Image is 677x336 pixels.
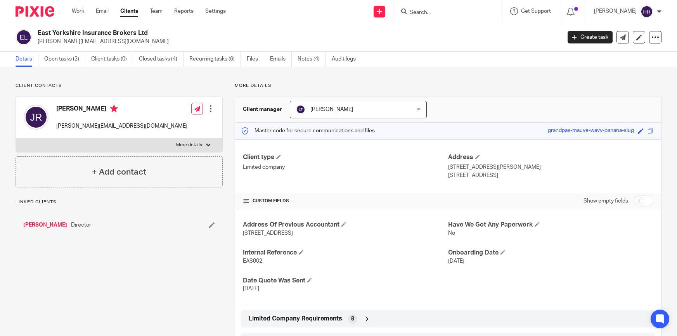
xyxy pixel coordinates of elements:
[332,52,362,67] a: Audit logs
[448,171,653,179] p: [STREET_ADDRESS]
[594,7,637,15] p: [PERSON_NAME]
[56,105,187,114] h4: [PERSON_NAME]
[38,29,452,37] h2: East Yorkshire Insurance Brokers Ltd
[448,153,653,161] h4: Address
[243,198,448,204] h4: CUSTOM FIELDS
[189,52,241,67] a: Recurring tasks (6)
[448,249,653,257] h4: Onboarding Date
[110,105,118,113] i: Primary
[16,83,223,89] p: Client contacts
[92,166,146,178] h4: + Add contact
[38,38,556,45] p: [PERSON_NAME][EMAIL_ADDRESS][DOMAIN_NAME]
[205,7,226,15] a: Settings
[270,52,292,67] a: Emails
[409,9,479,16] input: Search
[16,29,32,45] img: svg%3E
[16,199,223,205] p: Linked clients
[16,6,54,17] img: Pixie
[24,105,48,130] img: svg%3E
[243,258,262,264] span: EAS002
[448,258,464,264] span: [DATE]
[23,221,67,229] a: [PERSON_NAME]
[243,249,448,257] h4: Internal Reference
[243,230,293,236] span: [STREET_ADDRESS]
[310,107,353,112] span: [PERSON_NAME]
[243,277,448,285] h4: Date Quote Was Sent
[176,142,202,148] p: More details
[247,52,264,67] a: Files
[96,7,109,15] a: Email
[448,230,455,236] span: No
[241,127,375,135] p: Master code for secure communications and files
[448,163,653,171] p: [STREET_ADDRESS][PERSON_NAME]
[448,221,653,229] h4: Have We Got Any Paperwork
[139,52,184,67] a: Closed tasks (4)
[249,315,342,323] span: Limited Company Requirements
[71,221,91,229] span: Director
[174,7,194,15] a: Reports
[584,197,628,205] label: Show empty fields
[243,286,259,291] span: [DATE]
[243,221,448,229] h4: Address Of Previous Accountant
[235,83,661,89] p: More details
[641,5,653,18] img: svg%3E
[298,52,326,67] a: Notes (4)
[150,7,163,15] a: Team
[243,106,282,113] h3: Client manager
[120,7,138,15] a: Clients
[16,52,38,67] a: Details
[243,153,448,161] h4: Client type
[56,122,187,130] p: [PERSON_NAME][EMAIL_ADDRESS][DOMAIN_NAME]
[521,9,551,14] span: Get Support
[296,105,305,114] img: svg%3E
[72,7,84,15] a: Work
[91,52,133,67] a: Client tasks (0)
[548,126,634,135] div: grandpas-mauve-wavy-banana-slug
[243,163,448,171] p: Limited company
[568,31,613,43] a: Create task
[44,52,85,67] a: Open tasks (2)
[351,315,354,323] span: 8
